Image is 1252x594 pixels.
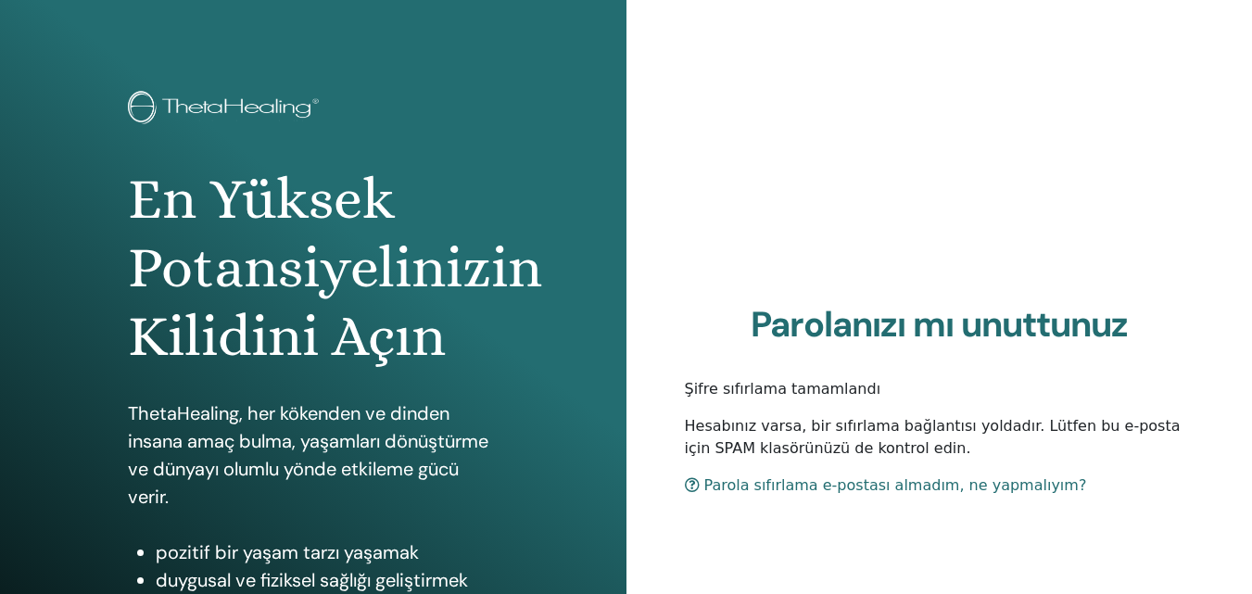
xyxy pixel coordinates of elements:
h2: Parolanızı mı unuttunuz [685,304,1195,347]
p: ThetaHealing, her kökenden ve dinden insana amaç bulma, yaşamları dönüştürme ve dünyayı olumlu yö... [128,399,499,511]
li: duygusal ve fiziksel sağlığı geliştirmek [156,566,499,594]
p: Şifre sıfırlama tamamlandı [685,378,1195,400]
p: Hesabınız varsa, bir sıfırlama bağlantısı yoldadır. Lütfen bu e-posta için SPAM klasörünüzü de ko... [685,415,1195,460]
li: pozitif bir yaşam tarzı yaşamak [156,538,499,566]
a: Parola sıfırlama e-postası almadım, ne yapmalıyım? [685,476,1087,494]
h1: En Yüksek Potansiyelinizin Kilidini Açın [128,165,499,372]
